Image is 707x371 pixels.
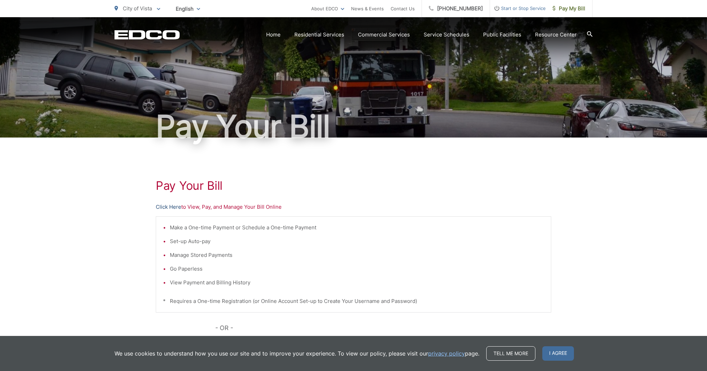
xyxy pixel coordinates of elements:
a: About EDCO [311,4,344,13]
li: Set-up Auto-pay [170,237,544,245]
a: Service Schedules [424,31,469,39]
a: Home [266,31,281,39]
p: * Requires a One-time Registration (or Online Account Set-up to Create Your Username and Password) [163,297,544,305]
p: - OR - [215,323,552,333]
li: Manage Stored Payments [170,251,544,259]
a: Residential Services [294,31,344,39]
h1: Pay Your Bill [156,179,551,193]
span: City of Vista [123,5,152,12]
a: Commercial Services [358,31,410,39]
p: We use cookies to understand how you use our site and to improve your experience. To view our pol... [115,349,479,358]
a: Public Facilities [483,31,521,39]
a: News & Events [351,4,384,13]
p: to View, Pay, and Manage Your Bill Online [156,203,551,211]
span: English [171,3,205,15]
a: Tell me more [486,346,535,361]
a: Click Here [156,203,181,211]
li: View Payment and Billing History [170,279,544,287]
span: Pay My Bill [553,4,585,13]
li: Make a One-time Payment or Schedule a One-time Payment [170,223,544,232]
span: I agree [542,346,574,361]
a: Contact Us [391,4,415,13]
a: Resource Center [535,31,577,39]
li: Go Paperless [170,265,544,273]
a: EDCD logo. Return to the homepage. [115,30,180,40]
a: privacy policy [428,349,465,358]
h1: Pay Your Bill [115,109,592,144]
